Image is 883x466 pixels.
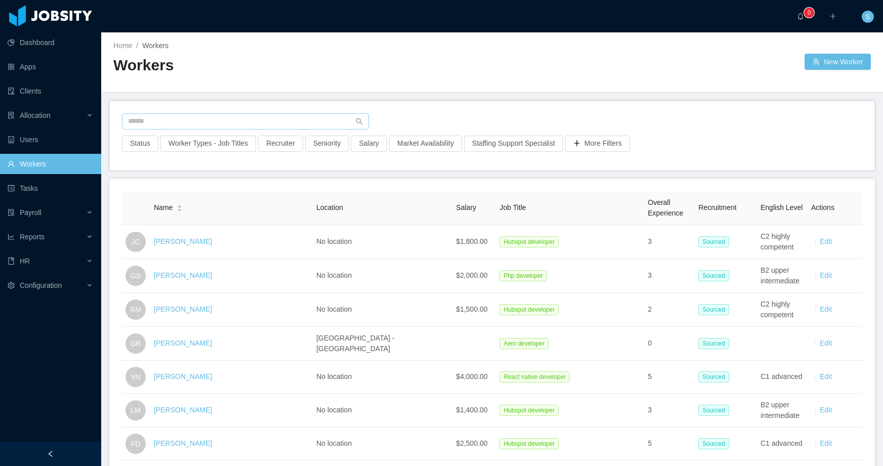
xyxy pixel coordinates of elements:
[648,198,683,217] span: Overall Experience
[499,338,549,349] span: Aem developer
[464,136,563,152] button: Staffing Support Specialist
[820,271,832,279] a: Edit
[154,439,212,447] a: [PERSON_NAME]
[154,406,212,414] a: [PERSON_NAME]
[20,111,51,119] span: Allocation
[756,225,807,259] td: C2 highly competent
[644,428,694,460] td: 5
[154,372,212,380] a: [PERSON_NAME]
[8,178,93,198] a: icon: profileTasks
[177,203,183,210] div: Sort
[698,271,733,279] a: Sourced
[698,371,729,383] span: Sourced
[312,259,452,293] td: No location
[389,136,462,152] button: Market Availability
[8,57,93,77] a: icon: appstoreApps
[177,204,183,207] i: icon: caret-up
[698,338,729,349] span: Sourced
[160,136,256,152] button: Worker Types - Job Titles
[499,304,559,315] span: Hubspot developer
[456,237,487,245] span: $1,800.00
[8,282,15,289] i: icon: setting
[312,327,452,361] td: [GEOGRAPHIC_DATA] - [GEOGRAPHIC_DATA]
[499,405,559,416] span: Hubspot developer
[698,405,729,416] span: Sourced
[351,136,387,152] button: Salary
[820,372,832,380] a: Edit
[644,259,694,293] td: 3
[131,400,140,420] span: LM
[499,270,546,281] span: Php developer
[8,233,15,240] i: icon: line-chart
[698,237,733,245] a: Sourced
[698,304,729,315] span: Sourced
[756,394,807,428] td: B2 upper intermediate
[565,136,630,152] button: icon: plusMore Filters
[20,257,30,265] span: HR
[698,406,733,414] a: Sourced
[865,11,870,23] span: S
[113,55,492,76] h2: Workers
[698,439,733,447] a: Sourced
[698,236,729,247] span: Sourced
[113,41,132,50] a: Home
[698,305,733,313] a: Sourced
[8,209,15,216] i: icon: file-protect
[698,339,733,347] a: Sourced
[316,203,343,211] span: Location
[456,406,487,414] span: $1,400.00
[131,434,141,454] span: FD
[8,32,93,53] a: icon: pie-chartDashboard
[154,339,212,347] a: [PERSON_NAME]
[811,203,834,211] span: Actions
[312,225,452,259] td: No location
[312,293,452,327] td: No location
[312,394,452,428] td: No location
[8,112,15,119] i: icon: solution
[820,439,832,447] a: Edit
[136,41,138,50] span: /
[154,202,173,213] span: Name
[499,438,559,449] span: Hubspot developer
[456,372,487,380] span: $4,000.00
[131,232,140,252] span: JC
[698,438,729,449] span: Sourced
[131,333,141,354] span: GR
[8,130,93,150] a: icon: robotUsers
[312,361,452,394] td: No location
[644,327,694,361] td: 0
[499,236,559,247] span: Hubspot developer
[456,439,487,447] span: $2,500.00
[130,300,141,320] span: RM
[305,136,349,152] button: Seniority
[20,208,41,217] span: Payroll
[131,266,141,286] span: GS
[756,293,807,327] td: C2 highly competent
[356,118,363,125] i: icon: search
[122,136,158,152] button: Status
[8,154,93,174] a: icon: userWorkers
[644,394,694,428] td: 3
[499,203,526,211] span: Job Title
[644,225,694,259] td: 3
[820,406,832,414] a: Edit
[154,237,212,245] a: [PERSON_NAME]
[829,13,836,20] i: icon: plus
[456,305,487,313] span: $1,500.00
[698,270,729,281] span: Sourced
[805,54,871,70] button: icon: usergroup-addNew Worker
[131,367,140,387] span: VN
[804,8,814,18] sup: 0
[698,203,736,211] span: Recruitment
[820,305,832,313] a: Edit
[756,361,807,394] td: C1 advanced
[142,41,169,50] span: Workers
[312,428,452,460] td: No location
[8,81,93,101] a: icon: auditClients
[820,237,832,245] a: Edit
[644,361,694,394] td: 5
[797,13,804,20] i: icon: bell
[756,428,807,460] td: C1 advanced
[456,203,476,211] span: Salary
[20,281,62,289] span: Configuration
